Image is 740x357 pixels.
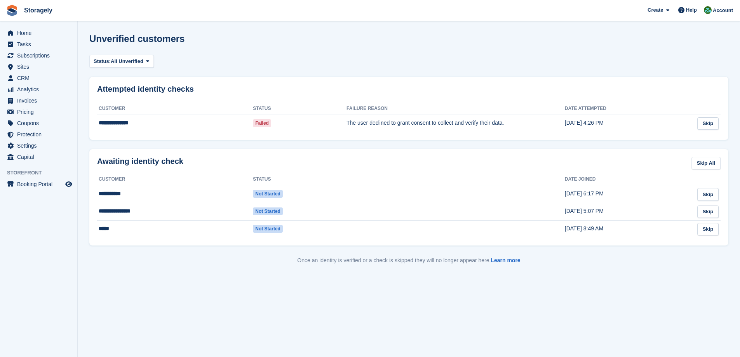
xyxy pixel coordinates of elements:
[4,129,73,140] a: menu
[89,33,185,44] h1: Unverified customers
[697,117,719,130] a: Skip
[17,50,64,61] span: Subscriptions
[565,103,690,115] th: Date attempted
[4,50,73,61] a: menu
[4,28,73,38] a: menu
[64,179,73,189] a: Preview store
[4,95,73,106] a: menu
[17,39,64,50] span: Tasks
[4,84,73,95] a: menu
[97,85,721,94] h2: Attempted identity checks
[697,205,719,218] a: Skip
[253,190,283,198] span: Not started
[17,118,64,129] span: Coupons
[253,119,271,127] span: Failed
[97,103,253,115] th: Customer
[4,140,73,151] a: menu
[4,61,73,72] a: menu
[648,6,663,14] span: Create
[565,173,690,186] th: Date joined
[253,207,283,215] span: Not started
[565,186,690,203] td: [DATE] 6:17 PM
[17,95,64,106] span: Invoices
[4,152,73,162] a: menu
[17,84,64,95] span: Analytics
[346,103,565,115] th: Failure Reason
[17,140,64,151] span: Settings
[346,115,565,132] td: The user declined to grant consent to collect and verify their data.
[565,220,690,237] td: [DATE] 8:49 AM
[4,73,73,84] a: menu
[253,225,283,233] span: Not started
[17,179,64,190] span: Booking Portal
[4,118,73,129] a: menu
[21,4,56,17] a: Storagely
[111,57,143,65] span: All Unverified
[17,106,64,117] span: Pricing
[686,6,697,14] span: Help
[4,179,73,190] a: menu
[4,106,73,117] a: menu
[17,61,64,72] span: Sites
[713,7,733,14] span: Account
[697,188,719,201] a: Skip
[17,73,64,84] span: CRM
[97,157,183,166] h2: Awaiting identity check
[17,152,64,162] span: Capital
[17,129,64,140] span: Protection
[691,157,721,170] a: Skip All
[253,173,346,186] th: Status
[94,57,111,65] span: Status:
[7,169,77,177] span: Storefront
[97,173,253,186] th: Customer
[565,203,690,221] td: [DATE] 5:07 PM
[704,6,712,14] img: Notifications
[697,223,719,236] a: Skip
[89,55,154,68] button: Status: All Unverified
[4,39,73,50] a: menu
[6,5,18,16] img: stora-icon-8386f47178a22dfd0bd8f6a31ec36ba5ce8667c1dd55bd0f319d3a0aa187defe.svg
[17,28,64,38] span: Home
[491,257,520,263] a: Learn more
[253,103,346,115] th: Status
[565,115,690,132] td: [DATE] 4:26 PM
[89,256,728,265] p: Once an identity is verified or a check is skipped they will no longer appear here.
